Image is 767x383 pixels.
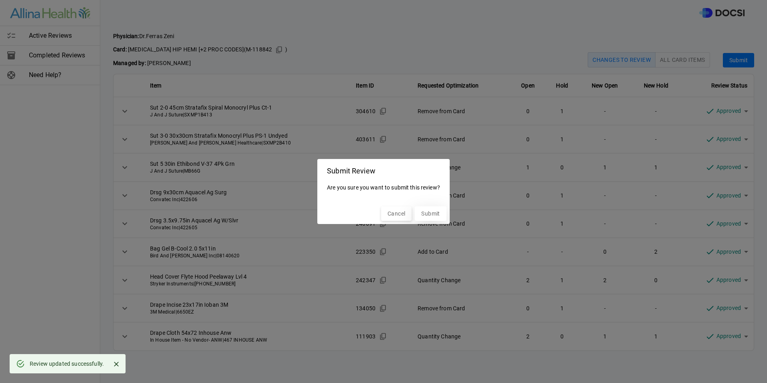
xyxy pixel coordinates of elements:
button: Close [110,358,122,370]
button: Cancel [381,206,412,221]
p: Are you sure you want to submit this review? [327,180,440,195]
button: Submit [415,206,446,221]
div: Review updated successfully. [30,357,104,371]
h2: Submit Review [317,159,450,180]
